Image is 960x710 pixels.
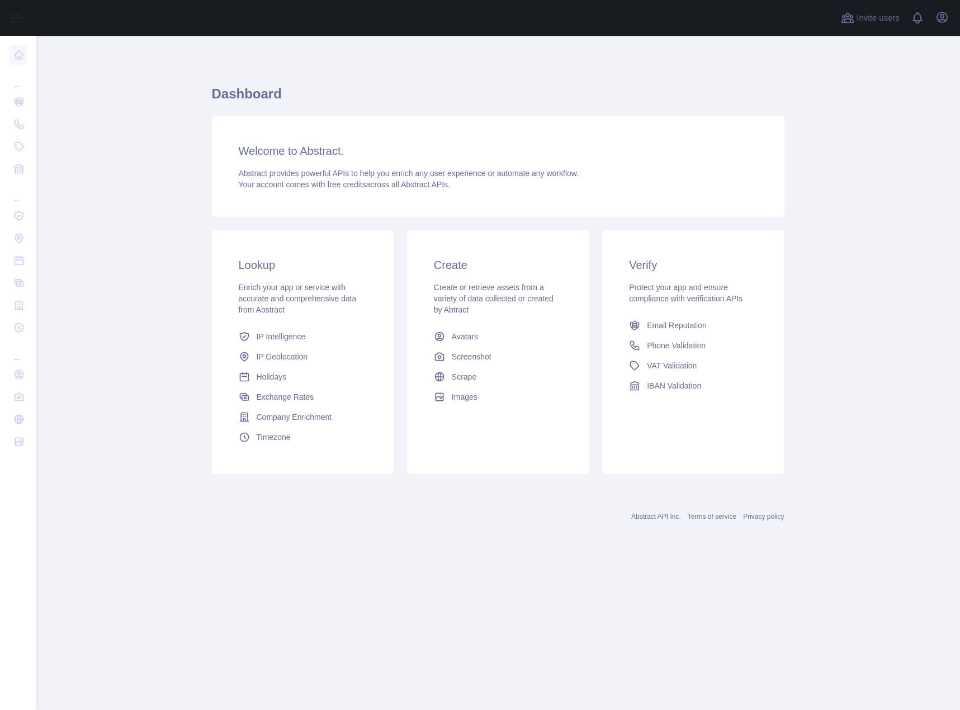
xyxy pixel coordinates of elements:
[257,411,332,423] span: Company Enrichment
[629,283,743,303] span: Protect your app and ensure compliance with verification APIs
[257,432,291,443] span: Timezone
[629,257,757,273] h3: Verify
[429,347,566,367] a: Screenshot
[625,335,762,356] a: Phone Validation
[429,326,566,347] a: Avatars
[647,320,707,331] span: Email Reputation
[239,180,450,189] span: Your account comes with across all Abstract APIs.
[234,407,371,427] a: Company Enrichment
[9,181,27,203] div: ...
[429,387,566,407] a: Images
[239,143,758,159] h3: Welcome to Abstract.
[647,360,697,371] span: VAT Validation
[743,513,784,520] a: Privacy policy
[452,351,491,362] span: Screenshot
[625,376,762,396] a: IBAN Validation
[647,340,706,351] span: Phone Validation
[839,9,902,27] button: Invite users
[9,340,27,362] div: ...
[631,513,681,520] a: Abstract API Inc.
[328,180,366,189] span: free credits
[234,367,371,387] a: Holidays
[212,85,784,112] h1: Dashboard
[239,169,579,178] span: Abstract provides powerful APIs to help you enrich any user experience or automate any workflow.
[625,356,762,376] a: VAT Validation
[234,347,371,367] a: IP Geolocation
[9,67,27,89] div: ...
[239,283,357,314] span: Enrich your app or service with accurate and comprehensive data from Abstract
[452,331,478,342] span: Avatars
[429,367,566,387] a: Scrape
[452,391,477,403] span: Images
[434,257,562,273] h3: Create
[452,371,476,382] span: Scrape
[234,427,371,447] a: Timezone
[257,371,287,382] span: Holidays
[257,391,314,403] span: Exchange Rates
[234,387,371,407] a: Exchange Rates
[688,513,736,520] a: Terms of service
[434,283,554,314] span: Create or retrieve assets from a variety of data collected or created by Abtract
[625,315,762,335] a: Email Reputation
[257,331,306,342] span: IP Intelligence
[234,326,371,347] a: IP Intelligence
[647,380,701,391] span: IBAN Validation
[857,12,900,25] span: Invite users
[257,351,308,362] span: IP Geolocation
[239,257,367,273] h3: Lookup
